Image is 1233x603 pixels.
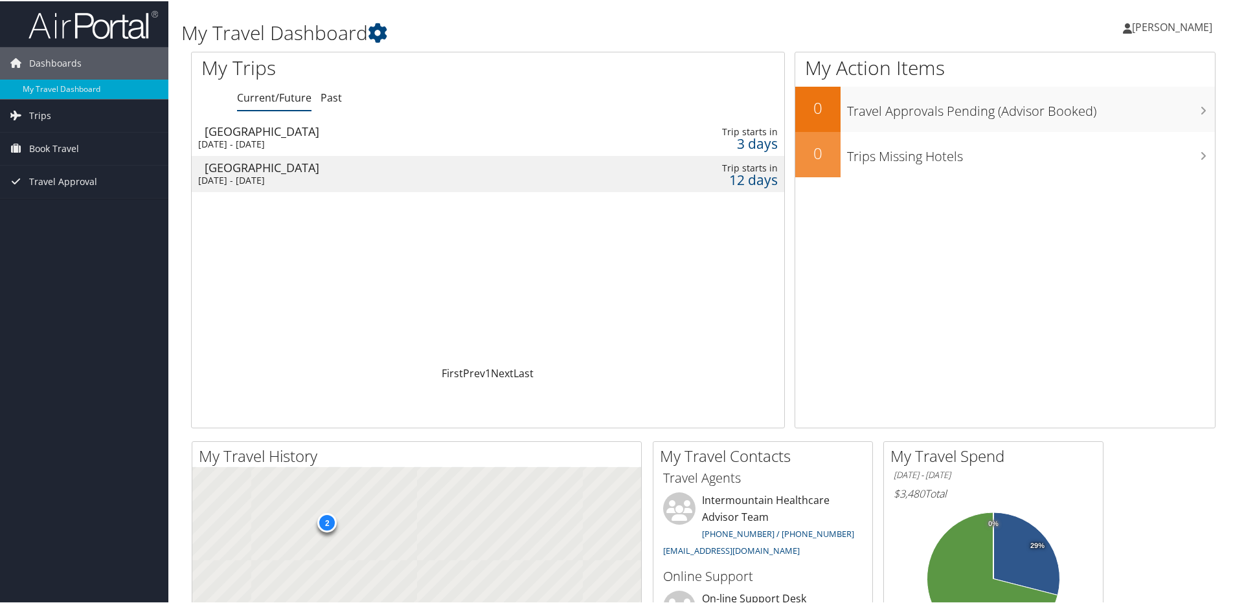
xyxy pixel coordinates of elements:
[795,131,1215,176] a: 0Trips Missing Hotels
[1132,19,1212,33] span: [PERSON_NAME]
[795,53,1215,80] h1: My Action Items
[198,173,574,185] div: [DATE] - [DATE]
[181,18,877,45] h1: My Travel Dashboard
[663,543,800,555] a: [EMAIL_ADDRESS][DOMAIN_NAME]
[894,485,1093,499] h6: Total
[795,96,841,118] h2: 0
[198,137,574,149] div: [DATE] - [DATE]
[321,89,342,104] a: Past
[205,160,580,172] div: [GEOGRAPHIC_DATA]
[237,89,311,104] a: Current/Future
[514,365,534,379] a: Last
[28,8,158,39] img: airportal-logo.png
[29,98,51,131] span: Trips
[201,53,528,80] h1: My Trips
[485,365,491,379] a: 1
[29,46,82,78] span: Dashboards
[702,527,854,538] a: [PHONE_NUMBER] / [PHONE_NUMBER]
[650,125,778,137] div: Trip starts in
[663,468,863,486] h3: Travel Agents
[491,365,514,379] a: Next
[199,444,641,466] h2: My Travel History
[650,173,778,184] div: 12 days
[894,468,1093,480] h6: [DATE] - [DATE]
[847,94,1215,119] h3: Travel Approvals Pending (Advisor Booked)
[890,444,1103,466] h2: My Travel Spend
[663,566,863,584] h3: Online Support
[317,512,337,531] div: 2
[442,365,463,379] a: First
[847,140,1215,164] h3: Trips Missing Hotels
[1123,6,1225,45] a: [PERSON_NAME]
[660,444,872,466] h2: My Travel Contacts
[894,485,925,499] span: $3,480
[657,491,869,560] li: Intermountain Healthcare Advisor Team
[463,365,485,379] a: Prev
[29,164,97,197] span: Travel Approval
[1030,541,1045,549] tspan: 29%
[650,137,778,148] div: 3 days
[205,124,580,136] div: [GEOGRAPHIC_DATA]
[29,131,79,164] span: Book Travel
[795,141,841,163] h2: 0
[988,519,999,527] tspan: 0%
[650,161,778,173] div: Trip starts in
[795,85,1215,131] a: 0Travel Approvals Pending (Advisor Booked)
